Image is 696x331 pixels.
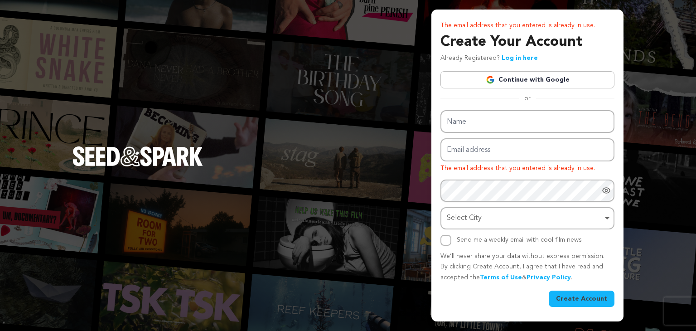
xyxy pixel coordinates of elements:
img: Google logo [486,75,495,84]
p: We’ll never share your data without express permission. By clicking Create Account, I agree that ... [440,251,614,283]
div: Select City [447,212,603,225]
p: The email address that you entered is already in use. [440,163,614,174]
a: Log in here [502,55,538,61]
label: Send me a weekly email with cool film news [457,237,582,243]
img: Seed&Spark Logo [72,146,203,166]
h3: Create Your Account [440,31,614,53]
p: Already Registered? [440,53,538,64]
a: Show password as plain text. Warning: this will display your password on the screen. [602,186,611,195]
a: Continue with Google [440,71,614,88]
span: or [519,94,536,103]
input: Name [440,110,614,133]
a: Privacy Policy [527,274,571,281]
a: Seed&Spark Homepage [72,146,203,185]
a: Terms of Use [480,274,522,281]
button: Create Account [549,291,614,307]
input: Email address [440,138,614,161]
p: The email address that you entered is already in use. [440,20,614,31]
